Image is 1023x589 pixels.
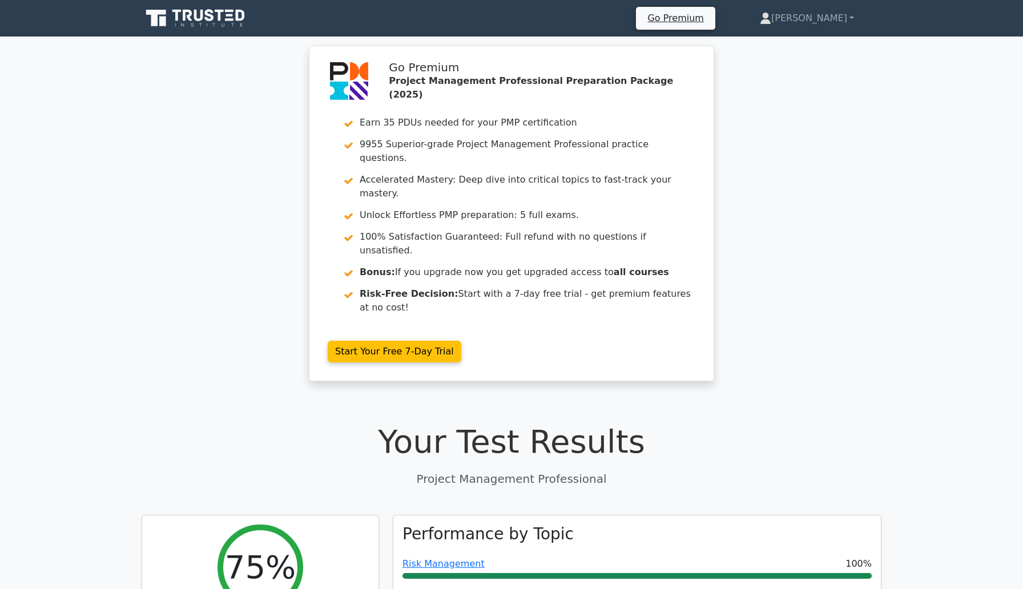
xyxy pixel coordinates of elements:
p: Project Management Professional [142,470,881,487]
h3: Performance by Topic [402,525,574,544]
a: Risk Management [402,558,485,569]
h2: 75% [225,548,296,586]
span: 100% [845,557,872,571]
a: Start Your Free 7-Day Trial [328,341,461,362]
a: [PERSON_NAME] [732,7,881,30]
h1: Your Test Results [142,422,881,461]
a: Go Premium [641,10,710,26]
